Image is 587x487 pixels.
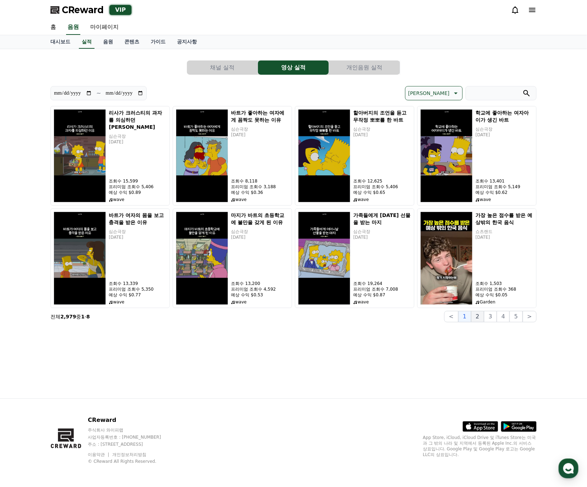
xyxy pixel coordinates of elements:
[65,237,74,242] span: 대화
[231,184,289,190] p: 프리미엄 조회수 3,188
[88,441,174,447] p: 주소 : [STREET_ADDRESS]
[353,197,411,202] p: wave
[475,299,533,305] p: Garden
[353,281,411,286] p: 조회수 19,264
[353,132,411,138] p: [DATE]
[86,314,90,319] strong: 8
[231,190,289,195] p: 예상 수익 $0.36
[231,132,289,138] p: [DATE]
[417,106,537,206] button: 학교에 좋아하는 여자아이가 생긴 바트 학교에 좋아하는 여자아이가 생긴 바트 심슨극장 [DATE] 조회수 13,401 프리미엄 조회수 5,149 예상 수익 $0.62 wave
[475,190,533,195] p: 예상 수익 $0.62
[66,20,80,35] a: 음원
[231,109,289,123] h5: 바트가 좋아하는 여자에게 꼼짝도 못하는 이유
[475,132,533,138] p: [DATE]
[231,126,289,132] p: 심슨극장
[88,459,174,464] p: © CReward All Rights Reserved.
[81,314,85,319] strong: 1
[475,292,533,298] p: 예상 수익 $0.05
[420,212,473,305] img: 가장 높은 점수를 받은 예상밖의 한국 음식
[112,452,146,457] a: 개인정보처리방침
[88,434,174,440] p: 사업자등록번호 : [PHONE_NUMBER]
[109,5,131,15] div: VIP
[79,35,95,49] a: 실적
[60,314,76,319] strong: 2,979
[97,35,119,49] a: 음원
[47,226,92,243] a: 대화
[109,229,167,234] p: 심슨극장
[353,190,411,195] p: 예상 수익 $0.65
[408,88,449,98] p: [PERSON_NAME]
[173,106,292,206] button: 바트가 좋아하는 여자에게 꼼짝도 못하는 이유 바트가 좋아하는 여자에게 꼼짝도 못하는 이유 심슨극장 [DATE] 조회수 8,118 프리미엄 조회수 3,188 예상 수익 $0.3...
[45,35,76,49] a: 대시보드
[88,452,110,457] a: 이용약관
[295,208,414,308] button: 가족들에게 어머니날 선물을 받는 마지 가족들에게 [DATE] 선물을 받는 마지 심슨극장 [DATE] 조회수 19,264 프리미엄 조회수 7,008 예상 수익 $0.87 wave
[475,178,533,184] p: 조회수 13,401
[231,212,289,226] h5: 마지가 바트의 초등학교에 불만을 갖게 된 이유
[353,126,411,132] p: 심슨극장
[258,60,329,75] button: 영상 실적
[45,20,62,35] a: 홈
[231,234,289,240] p: [DATE]
[85,20,124,35] a: 마이페이지
[231,178,289,184] p: 조회수 8,118
[353,212,411,226] h5: 가족들에게 [DATE] 선물을 받는 마지
[176,212,228,305] img: 마지가 바트의 초등학교에 불만을 갖게 된 이유
[497,311,510,322] button: 4
[171,35,203,49] a: 공지사항
[298,212,350,305] img: 가족들에게 어머니날 선물을 받는 마지
[475,229,533,234] p: 쇼츠랜드
[50,106,170,206] button: 리사가 크러스티의 과자를 의심하던 이유 리사가 크러스티의 과자를 의심하던 [PERSON_NAME] 심슨극장 [DATE] 조회수 15,599 프리미엄 조회수 5,406 예상 수...
[96,89,101,97] p: ~
[353,292,411,298] p: 예상 수익 $0.87
[329,60,400,75] button: 개인음원 실적
[471,311,484,322] button: 2
[187,60,258,75] button: 채널 실적
[22,236,27,242] span: 홈
[231,197,289,202] p: wave
[475,184,533,190] p: 프리미엄 조회수 5,149
[109,190,167,195] p: 예상 수익 $0.89
[62,4,104,16] span: CReward
[231,286,289,292] p: 프리미엄 조회수 4,592
[109,109,167,131] h5: 리사가 크러스티의 과자를 의심하던 [PERSON_NAME]
[109,212,167,226] h5: 바트가 여자의 몸을 보고 충격을 받은 이유
[353,299,411,305] p: wave
[109,184,167,190] p: 프리미엄 조회수 5,406
[444,311,458,322] button: <
[92,226,136,243] a: 설정
[2,226,47,243] a: 홈
[353,184,411,190] p: 프리미엄 조회수 5,406
[510,311,522,322] button: 5
[109,133,167,139] p: 심슨극장
[458,311,471,322] button: 1
[88,427,174,433] p: 주식회사 와이피랩
[109,281,167,286] p: 조회수 13,339
[420,109,473,202] img: 학교에 좋아하는 여자아이가 생긴 바트
[353,286,411,292] p: 프리미엄 조회수 7,008
[475,197,533,202] p: wave
[475,109,533,123] h5: 학교에 좋아하는 여자아이가 생긴 바트
[353,234,411,240] p: [DATE]
[109,292,167,298] p: 예상 수익 $0.77
[231,281,289,286] p: 조회수 13,200
[54,212,106,305] img: 바트가 여자의 몸을 보고 충격을 받은 이유
[353,109,411,123] h5: 할아버지의 조언을 듣고 무작정 뽀뽀를 한 바트
[475,286,533,292] p: 프리미엄 조회수 368
[475,234,533,240] p: [DATE]
[145,35,171,49] a: 가이드
[50,313,90,320] p: 전체 중 -
[423,435,537,457] p: App Store, iCloud, iCloud Drive 및 iTunes Store는 미국과 그 밖의 나라 및 지역에서 등록된 Apple Inc.의 서비스 상표입니다. Goo...
[484,311,497,322] button: 3
[88,416,174,424] p: CReward
[50,208,170,308] button: 바트가 여자의 몸을 보고 충격을 받은 이유 바트가 여자의 몸을 보고 충격을 받은 이유 심슨극장 [DATE] 조회수 13,339 프리미엄 조회수 5,350 예상 수익 $0.77...
[54,109,106,202] img: 리사가 크러스티의 과자를 의심하던 이유
[523,311,537,322] button: >
[353,178,411,184] p: 조회수 12,625
[231,292,289,298] p: 예상 수익 $0.53
[50,4,104,16] a: CReward
[109,299,167,305] p: wave
[109,197,167,202] p: wave
[109,286,167,292] p: 프리미엄 조회수 5,350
